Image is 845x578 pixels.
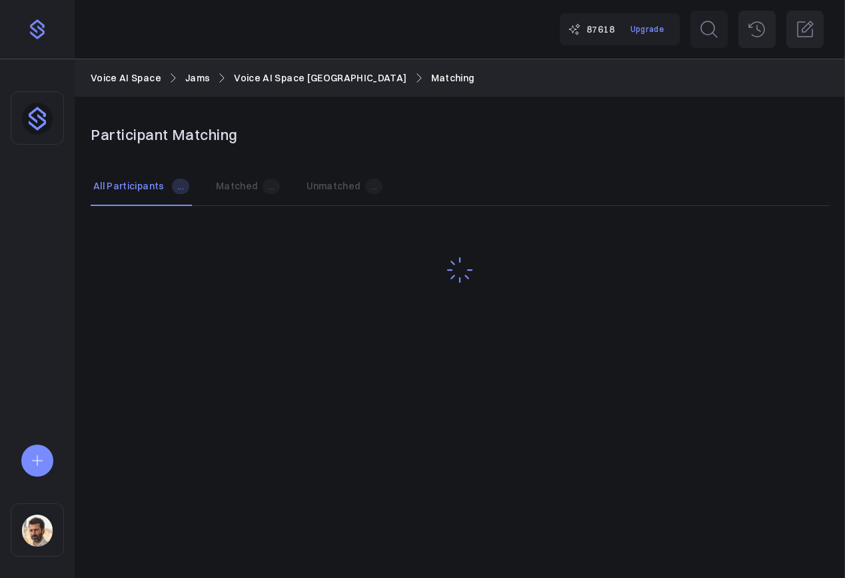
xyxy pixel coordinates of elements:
a: Matching [431,71,474,85]
a: Jams [185,71,210,85]
nav: Breadcrumb [91,71,829,85]
img: sqr4epb0z8e5jm577i6jxqftq3ng [22,515,53,547]
img: dhnou9yomun9587rl8johsq6w6vr [22,103,53,135]
p: All Participants [93,180,165,192]
img: purple-logo-18f04229334c5639164ff563510a1dba46e1211543e89c7069427642f6c28bac.png [27,19,48,40]
nav: Tabs [91,168,829,205]
span: 87618 [586,22,614,37]
button: All Participants ... [91,168,192,205]
span: ... [172,179,189,194]
a: Upgrade [622,19,672,39]
a: Voice AI Space [GEOGRAPHIC_DATA] [234,71,407,85]
span: ... [263,179,280,194]
button: Matched... [213,168,283,205]
span: ... [365,179,383,194]
button: Unmatched... [304,168,385,205]
a: Voice AI Space [91,71,161,85]
h1: Participant Matching [91,123,829,147]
